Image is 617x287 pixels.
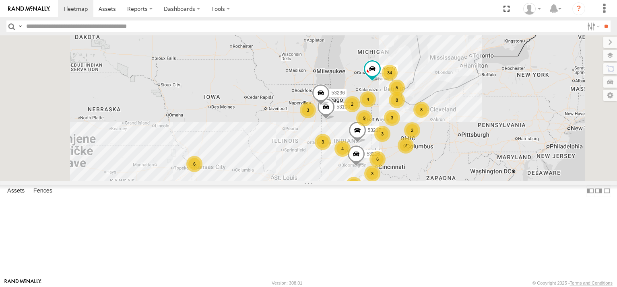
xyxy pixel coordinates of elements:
div: 9 [356,110,372,126]
div: 6 [186,156,202,172]
span: 53217 [367,128,381,133]
div: 34 [382,65,398,81]
div: © Copyright 2025 - [532,281,613,285]
a: Terms and Conditions [570,281,613,285]
div: 6 [369,151,386,167]
div: 3 [384,110,400,126]
div: 2 [404,122,420,138]
span: 53103 [336,105,350,110]
div: 5 [389,80,405,96]
div: 4 [334,141,351,157]
a: Visit our Website [4,279,41,287]
i: ? [572,2,585,15]
span: 53236 [331,90,345,96]
div: 2 [398,137,414,154]
div: Miky Transport [520,3,544,15]
label: Search Filter Options [584,20,601,32]
div: 8 [389,92,405,108]
label: Search Query [17,20,23,32]
div: 8 [413,102,429,118]
div: 7 [346,177,362,193]
span: 53216 [366,152,380,157]
label: Dock Summary Table to the Right [594,185,603,197]
img: rand-logo.svg [8,6,50,12]
div: 3 [300,102,316,118]
div: 3 [374,126,390,142]
label: Hide Summary Table [603,185,611,197]
div: Version: 308.01 [272,281,302,285]
div: 2 [344,96,360,112]
label: Map Settings [603,90,617,101]
label: Dock Summary Table to the Left [586,185,594,197]
label: Fences [29,185,56,197]
label: Assets [3,185,29,197]
div: 3 [315,134,331,150]
div: 3 [364,166,380,182]
div: 4 [360,91,376,107]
